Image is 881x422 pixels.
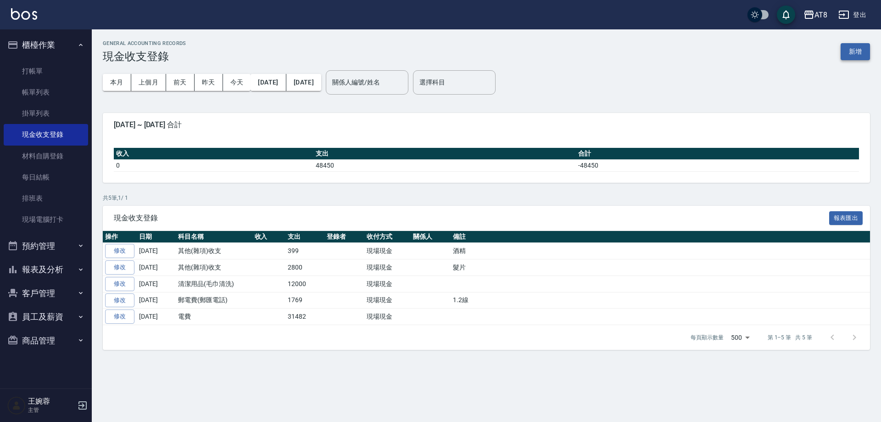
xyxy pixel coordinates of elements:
td: 1769 [285,292,324,309]
td: [DATE] [137,243,176,259]
td: [DATE] [137,309,176,325]
td: 現場現金 [364,292,411,309]
button: 報表及分析 [4,258,88,281]
div: 500 [727,325,753,350]
td: 12000 [285,276,324,292]
button: AT8 [800,6,831,24]
a: 帳單列表 [4,82,88,103]
a: 排班表 [4,188,88,209]
button: 新增 [841,43,870,60]
th: 科目名稱 [176,231,252,243]
button: save [777,6,795,24]
td: [DATE] [137,292,176,309]
img: Person [7,396,26,415]
a: 材料自購登錄 [4,146,88,167]
td: 現場現金 [364,276,411,292]
td: [DATE] [137,276,176,292]
span: 現金收支登錄 [114,214,829,223]
a: 打帳單 [4,61,88,82]
a: 現場電腦打卡 [4,209,88,230]
th: 收付方式 [364,231,411,243]
p: 每頁顯示數量 [691,333,724,342]
button: 商品管理 [4,329,88,353]
button: 員工及薪資 [4,305,88,329]
p: 共 5 筆, 1 / 1 [103,194,870,202]
a: 掛單列表 [4,103,88,124]
button: 昨天 [195,74,223,91]
a: 新增 [841,47,870,56]
button: [DATE] [286,74,321,91]
h5: 王婉蓉 [28,397,75,406]
button: 客戶管理 [4,281,88,305]
img: Logo [11,8,37,20]
p: 第 1–5 筆 共 5 筆 [768,333,812,342]
span: [DATE] ~ [DATE] 合計 [114,120,859,129]
td: 31482 [285,309,324,325]
th: 支出 [285,231,324,243]
td: 其他(雜項)收支 [176,243,252,259]
th: 備註 [451,231,870,243]
td: 48450 [313,159,576,171]
button: 登出 [835,6,870,23]
td: 電費 [176,309,252,325]
th: 支出 [313,148,576,160]
th: 合計 [576,148,859,160]
button: 前天 [166,74,195,91]
a: 每日結帳 [4,167,88,188]
a: 修改 [105,244,134,258]
button: [DATE] [251,74,286,91]
th: 操作 [103,231,137,243]
th: 關係人 [411,231,451,243]
td: 郵電費(郵匯電話) [176,292,252,309]
div: AT8 [814,9,827,21]
a: 現金收支登錄 [4,124,88,145]
td: 髮片 [451,259,870,276]
a: 修改 [105,277,134,291]
button: 預約管理 [4,234,88,258]
p: 主管 [28,406,75,414]
a: 報表匯出 [829,213,863,222]
td: 1.2線 [451,292,870,309]
td: 現場現金 [364,259,411,276]
button: 上個月 [131,74,166,91]
button: 櫃檯作業 [4,33,88,57]
button: 本月 [103,74,131,91]
td: 酒精 [451,243,870,259]
th: 登錄者 [324,231,364,243]
a: 修改 [105,260,134,275]
button: 報表匯出 [829,211,863,225]
td: [DATE] [137,259,176,276]
th: 收入 [114,148,313,160]
h3: 現金收支登錄 [103,50,186,63]
a: 修改 [105,309,134,324]
td: 其他(雜項)收支 [176,259,252,276]
th: 收入 [252,231,286,243]
td: 現場現金 [364,309,411,325]
td: -48450 [576,159,859,171]
h2: GENERAL ACCOUNTING RECORDS [103,40,186,46]
td: 0 [114,159,313,171]
td: 399 [285,243,324,259]
td: 清潔用品(毛巾清洗) [176,276,252,292]
td: 現場現金 [364,243,411,259]
button: 今天 [223,74,251,91]
a: 修改 [105,293,134,308]
td: 2800 [285,259,324,276]
th: 日期 [137,231,176,243]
